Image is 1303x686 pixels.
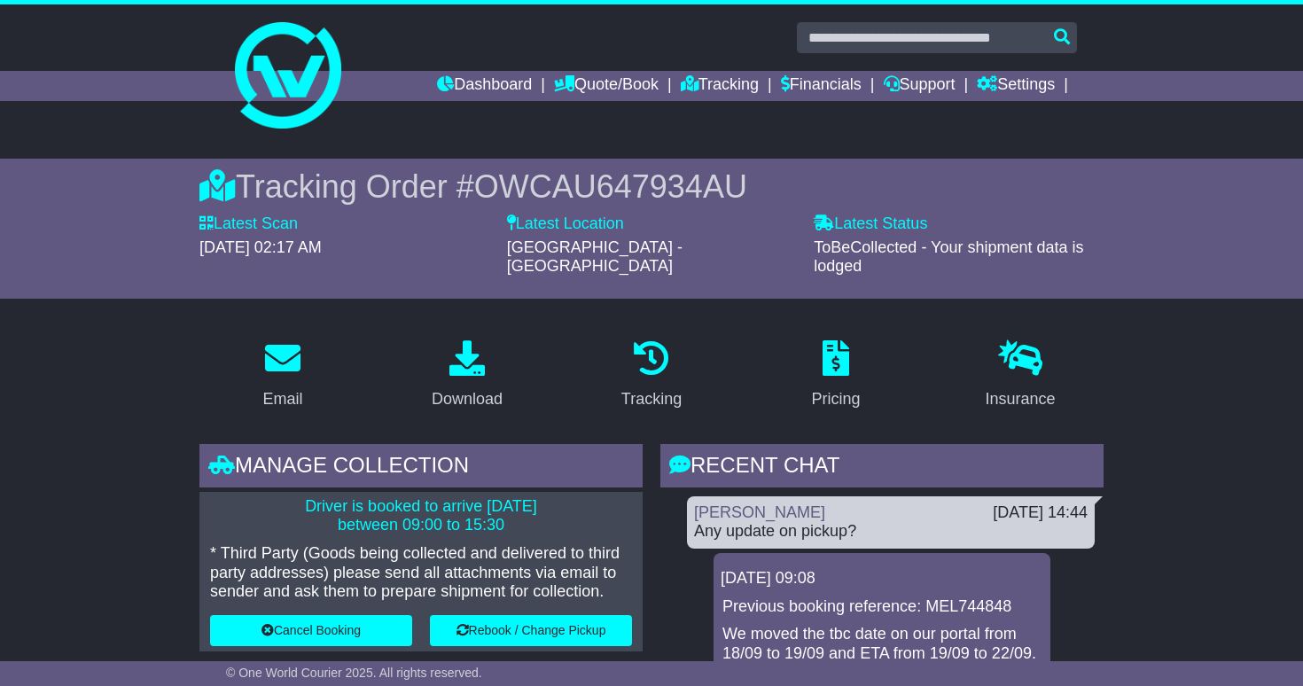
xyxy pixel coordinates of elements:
label: Latest Scan [199,214,298,234]
div: Email [262,387,302,411]
div: RECENT CHAT [660,444,1104,492]
div: Pricing [811,387,860,411]
a: Download [420,334,514,417]
span: ToBeCollected - Your shipment data is lodged [814,238,1083,276]
label: Latest Status [814,214,927,234]
a: Tracking [681,71,759,101]
a: Support [884,71,956,101]
div: Tracking Order # [199,168,1104,206]
div: Insurance [985,387,1055,411]
div: Tracking [621,387,682,411]
a: Quote/Book [554,71,659,101]
span: [DATE] 02:17 AM [199,238,322,256]
div: Manage collection [199,444,643,492]
p: Previous booking reference: MEL744848 [722,597,1042,617]
span: © One World Courier 2025. All rights reserved. [226,666,482,680]
div: Any update on pickup? [694,522,1088,542]
a: Email [251,334,314,417]
a: [PERSON_NAME] [694,503,825,521]
a: Pricing [800,334,871,417]
button: Rebook / Change Pickup [430,615,632,646]
div: [DATE] 09:08 [721,569,1043,589]
a: Dashboard [437,71,532,101]
div: [DATE] 14:44 [993,503,1088,523]
p: * Third Party (Goods being collected and delivered to third party addresses) please send all atta... [210,544,632,602]
a: Settings [977,71,1055,101]
span: [GEOGRAPHIC_DATA] - [GEOGRAPHIC_DATA] [507,238,683,276]
p: Driver is booked to arrive [DATE] between 09:00 to 15:30 [210,497,632,535]
label: Latest Location [507,214,624,234]
a: Financials [781,71,862,101]
div: Download [432,387,503,411]
a: Tracking [610,334,693,417]
a: Insurance [973,334,1066,417]
p: We moved the tbc date on our portal from 18/09 to 19/09 and ETA from 19/09 to 22/09. [722,625,1042,663]
span: OWCAU647934AU [474,168,747,205]
button: Cancel Booking [210,615,412,646]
